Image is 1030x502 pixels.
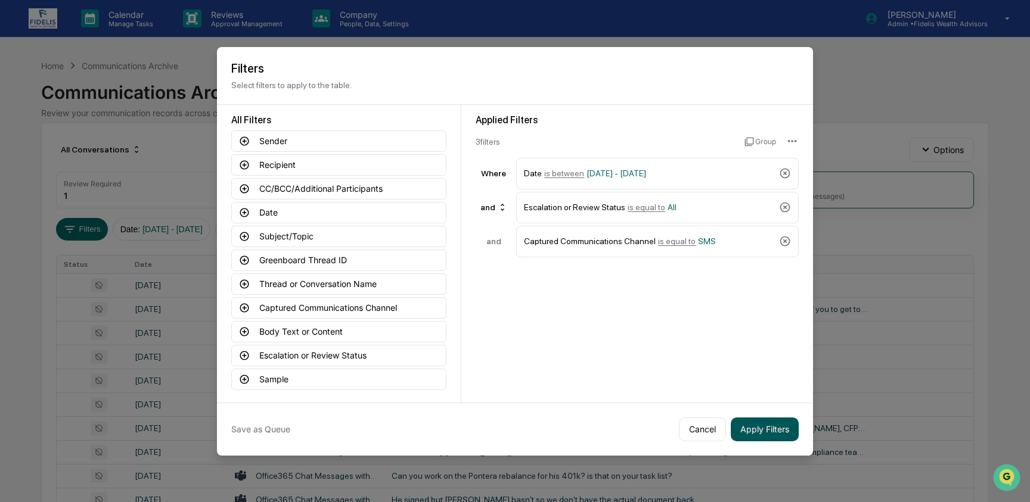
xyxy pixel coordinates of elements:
p: Select filters to apply to the table. [231,80,799,90]
img: 1746055101610-c473b297-6a78-478c-a979-82029cc54cd1 [12,91,33,113]
span: Attestations [98,150,148,162]
button: Sample [231,369,446,390]
div: and [476,236,511,246]
div: Date [524,163,774,184]
button: Date [231,202,446,223]
button: Save as Queue [231,417,290,441]
span: SMS [698,236,716,246]
div: All Filters [231,114,446,126]
button: Recipient [231,154,446,176]
span: Data Lookup [24,173,75,185]
a: 🔎Data Lookup [7,168,80,189]
button: Apply Filters [731,417,799,441]
button: Greenboard Thread ID [231,250,446,271]
div: Escalation or Review Status [524,197,774,218]
div: Captured Communications Channel [524,231,774,252]
a: 🗄️Attestations [82,145,153,167]
div: 🔎 [12,174,21,183]
button: Start new chat [203,95,217,109]
h2: Filters [231,61,799,76]
div: Applied Filters [476,114,799,126]
button: Escalation or Review Status [231,345,446,366]
button: Sender [231,130,446,152]
button: Body Text or Content [231,321,446,342]
button: Subject/Topic [231,226,446,247]
button: Cancel [679,417,726,441]
div: 🗄️ [86,151,96,161]
span: is equal to [628,202,665,212]
a: Powered byPylon [84,201,144,211]
span: Preclearance [24,150,77,162]
a: 🖐️Preclearance [7,145,82,167]
div: Start new chat [41,91,196,103]
div: 🖐️ [12,151,21,161]
iframe: Open customer support [992,463,1024,495]
button: Group [744,132,776,151]
div: and [476,198,512,217]
div: Where [476,169,511,178]
div: We're available if you need us! [41,103,151,113]
button: Captured Communications Channel [231,297,446,319]
button: Thread or Conversation Name [231,273,446,295]
span: Pylon [119,202,144,211]
p: How can we help? [12,25,217,44]
span: is between [544,169,584,178]
div: 3 filter s [476,137,735,146]
span: All [668,202,677,212]
span: is equal to [658,236,696,246]
span: [DATE] - [DATE] [587,169,646,178]
button: CC/BCC/Additional Participants [231,178,446,199]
